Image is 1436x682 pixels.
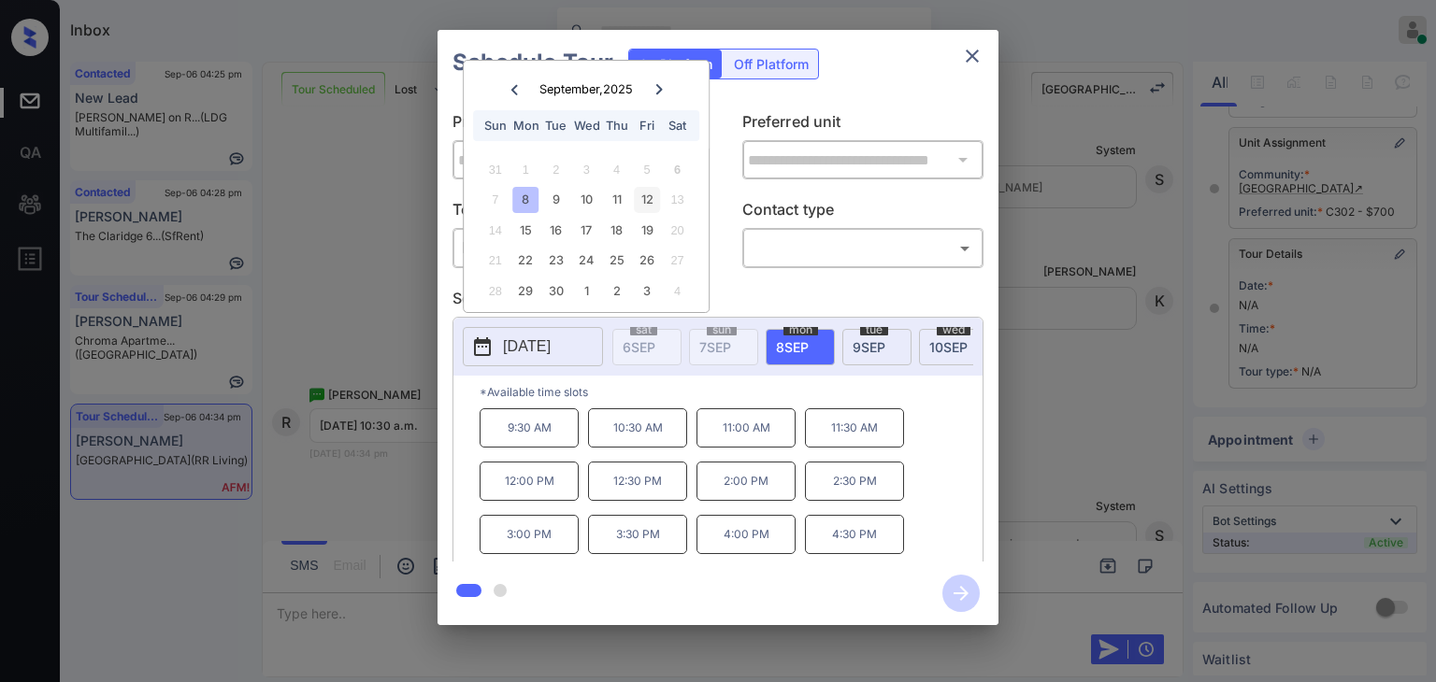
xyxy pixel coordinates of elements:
[665,248,690,273] div: Not available Saturday, September 27th, 2025
[635,278,660,304] div: Choose Friday, October 3rd, 2025
[513,218,538,243] div: Choose Monday, September 15th, 2025
[543,187,568,212] div: Choose Tuesday, September 9th, 2025
[635,248,660,273] div: Choose Friday, September 26th, 2025
[588,515,687,554] p: 3:30 PM
[574,248,599,273] div: Choose Wednesday, September 24th, 2025
[665,278,690,304] div: Not available Saturday, October 4th, 2025
[543,218,568,243] div: Choose Tuesday, September 16th, 2025
[665,187,690,212] div: Not available Saturday, September 13th, 2025
[452,110,695,140] p: Preferred community
[543,157,568,182] div: Not available Tuesday, September 2nd, 2025
[954,37,991,75] button: close
[482,278,508,304] div: Not available Sunday, September 28th, 2025
[482,187,508,212] div: Not available Sunday, September 7th, 2025
[480,408,579,448] p: 9:30 AM
[604,157,629,182] div: Not available Thursday, September 4th, 2025
[588,462,687,501] p: 12:30 PM
[574,278,599,304] div: Choose Wednesday, October 1st, 2025
[629,50,722,78] div: On Platform
[604,218,629,243] div: Choose Thursday, September 18th, 2025
[438,30,628,95] h2: Schedule Tour
[604,278,629,304] div: Choose Thursday, October 2nd, 2025
[482,218,508,243] div: Not available Sunday, September 14th, 2025
[635,187,660,212] div: Choose Friday, September 12th, 2025
[696,515,796,554] p: 4:00 PM
[482,157,508,182] div: Not available Sunday, August 31st, 2025
[513,113,538,138] div: Mon
[588,408,687,448] p: 10:30 AM
[929,339,968,355] span: 10 SEP
[513,248,538,273] div: Choose Monday, September 22nd, 2025
[463,327,603,366] button: [DATE]
[635,113,660,138] div: Fri
[604,187,629,212] div: Choose Thursday, September 11th, 2025
[513,278,538,304] div: Choose Monday, September 29th, 2025
[452,198,695,228] p: Tour type
[604,248,629,273] div: Choose Thursday, September 25th, 2025
[919,329,988,365] div: date-select
[482,113,508,138] div: Sun
[805,515,904,554] p: 4:30 PM
[457,233,690,263] div: In Person
[805,462,904,501] p: 2:30 PM
[480,515,579,554] p: 3:00 PM
[482,248,508,273] div: Not available Sunday, September 21st, 2025
[860,324,888,335] span: tue
[696,408,796,448] p: 11:00 AM
[470,154,703,305] div: month 2025-09
[452,287,984,317] p: Select slot
[635,157,660,182] div: Not available Friday, September 5th, 2025
[574,157,599,182] div: Not available Wednesday, September 3rd, 2025
[635,218,660,243] div: Choose Friday, September 19th, 2025
[853,339,885,355] span: 9 SEP
[480,376,983,408] p: *Available time slots
[543,113,568,138] div: Tue
[742,110,984,140] p: Preferred unit
[776,339,809,355] span: 8 SEP
[503,335,551,358] p: [DATE]
[766,329,835,365] div: date-select
[696,462,796,501] p: 2:00 PM
[931,569,991,618] button: btn-next
[783,324,818,335] span: mon
[574,113,599,138] div: Wed
[480,462,579,501] p: 12:00 PM
[937,324,970,335] span: wed
[742,198,984,228] p: Contact type
[574,187,599,212] div: Choose Wednesday, September 10th, 2025
[842,329,912,365] div: date-select
[513,157,538,182] div: Not available Monday, September 1st, 2025
[665,157,690,182] div: Not available Saturday, September 6th, 2025
[539,82,633,96] div: September , 2025
[543,278,568,304] div: Choose Tuesday, September 30th, 2025
[604,113,629,138] div: Thu
[574,218,599,243] div: Choose Wednesday, September 17th, 2025
[725,50,818,78] div: Off Platform
[665,218,690,243] div: Not available Saturday, September 20th, 2025
[805,408,904,448] p: 11:30 AM
[665,113,690,138] div: Sat
[543,248,568,273] div: Choose Tuesday, September 23rd, 2025
[513,187,538,212] div: Choose Monday, September 8th, 2025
